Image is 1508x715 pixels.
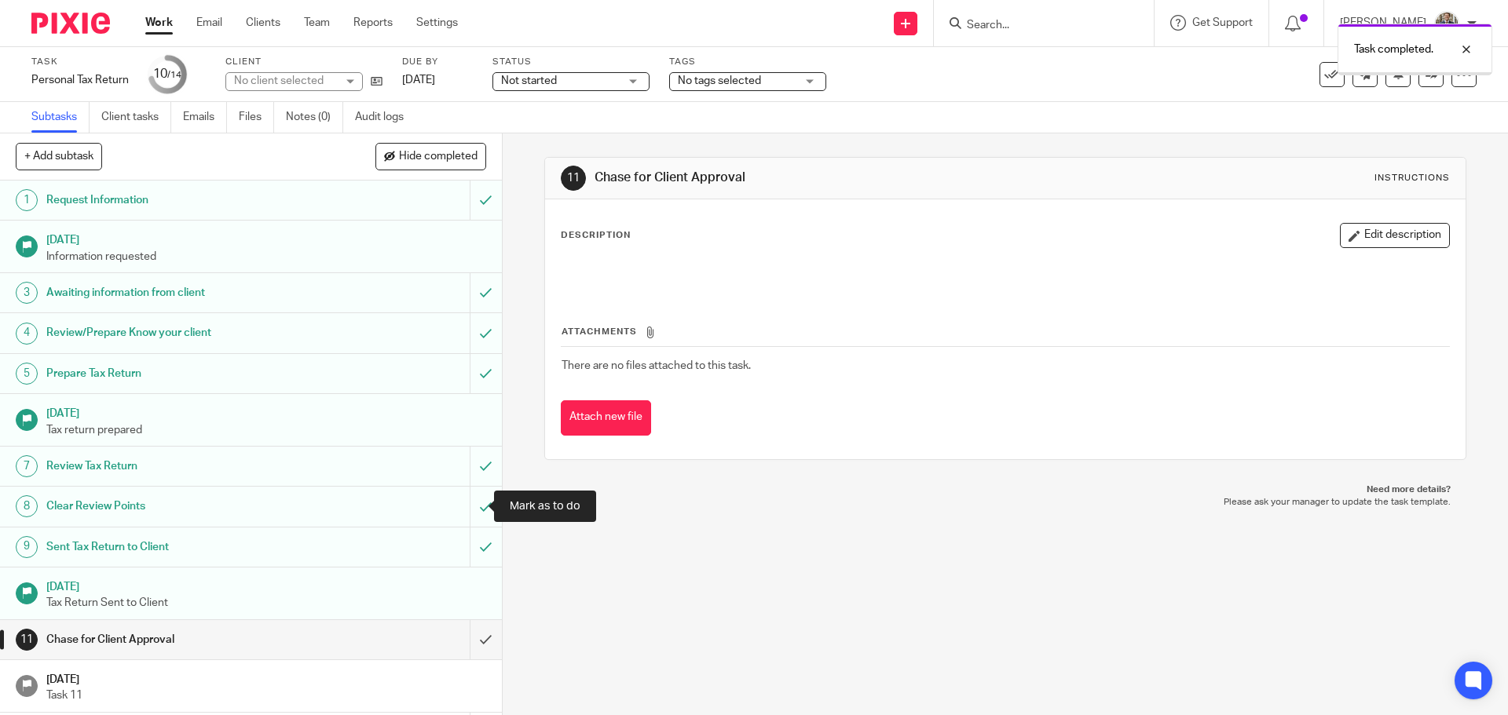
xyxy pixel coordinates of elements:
a: Notes (0) [286,102,343,133]
a: Reports [353,15,393,31]
p: Tax Return Sent to Client [46,595,486,611]
span: [DATE] [402,75,435,86]
div: 7 [16,455,38,477]
div: 5 [16,363,38,385]
span: Not started [501,75,557,86]
label: Client [225,56,382,68]
p: Description [561,229,631,242]
a: Work [145,15,173,31]
a: Email [196,15,222,31]
h1: Awaiting information from client [46,281,318,305]
span: No tags selected [678,75,761,86]
div: 11 [561,166,586,191]
div: Instructions [1374,172,1450,184]
h1: [DATE] [46,575,486,595]
a: Client tasks [101,102,171,133]
div: 9 [16,536,38,558]
button: Hide completed [375,143,486,170]
img: Pixie [31,13,110,34]
img: Headshot.jpg [1434,11,1459,36]
div: Personal Tax Return [31,72,129,88]
button: Edit description [1340,223,1450,248]
span: There are no files attached to this task. [562,360,751,371]
a: Clients [246,15,280,31]
div: 1 [16,189,38,211]
span: Attachments [562,327,637,336]
h1: Request Information [46,188,318,212]
div: 3 [16,282,38,304]
h1: [DATE] [46,228,486,248]
p: Tax return prepared [46,422,486,438]
h1: Review Tax Return [46,454,318,478]
h1: [DATE] [46,402,486,421]
div: No client selected [234,73,336,89]
a: Files [239,102,274,133]
div: 10 [153,65,181,83]
p: Task 11 [46,688,486,703]
p: Please ask your manager to update the task template. [560,496,1450,509]
h1: Clear Review Points [46,494,318,518]
h1: [DATE] [46,668,486,688]
div: 4 [16,323,38,345]
p: Need more details? [560,483,1450,496]
label: Due by [402,56,473,68]
p: Task completed. [1354,42,1433,57]
a: Subtasks [31,102,90,133]
h1: Sent Tax Return to Client [46,535,318,559]
a: Settings [416,15,458,31]
h1: Review/Prepare Know your client [46,321,318,345]
h1: Chase for Client Approval [595,170,1039,186]
h1: Prepare Tax Return [46,362,318,385]
button: Attach new file [561,400,651,436]
p: Information requested [46,249,486,264]
small: /14 [167,71,181,79]
h1: Chase for Client Approval [46,628,318,651]
a: Audit logs [355,102,415,133]
a: Team [304,15,330,31]
span: Hide completed [399,151,478,163]
button: + Add subtask [16,143,102,170]
div: 11 [16,629,38,651]
label: Tags [669,56,826,68]
div: 8 [16,495,38,517]
label: Task [31,56,129,68]
a: Emails [183,102,227,133]
label: Status [492,56,650,68]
